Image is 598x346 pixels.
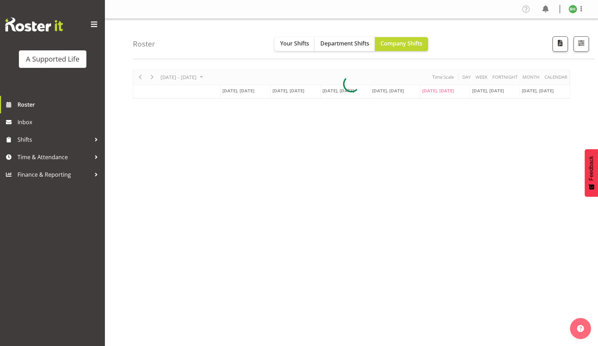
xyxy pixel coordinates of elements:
button: Filter Shifts [574,36,589,52]
img: Rosterit website logo [5,17,63,31]
span: Feedback [588,156,595,181]
span: Department Shifts [320,40,369,47]
img: help-xxl-2.png [577,325,584,332]
span: Roster [17,99,101,110]
span: Inbox [17,117,101,127]
div: A Supported Life [26,54,79,64]
h4: Roster [133,40,155,48]
span: Company Shifts [380,40,422,47]
button: Feedback - Show survey [585,149,598,197]
button: Department Shifts [315,37,375,51]
button: Your Shifts [275,37,315,51]
button: Download a PDF of the roster according to the set date range. [553,36,568,52]
button: Company Shifts [375,37,428,51]
span: Finance & Reporting [17,169,91,180]
img: bunny-hyland10792.jpg [569,5,577,13]
span: Your Shifts [280,40,309,47]
span: Time & Attendance [17,152,91,162]
span: Shifts [17,134,91,145]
